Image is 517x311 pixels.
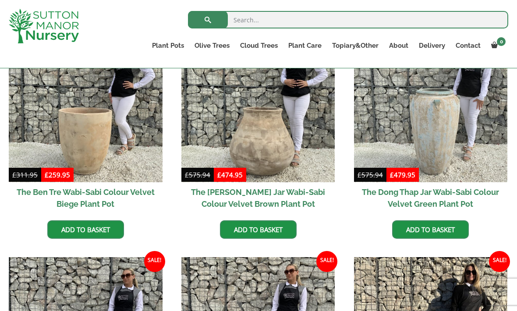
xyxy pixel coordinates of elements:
span: £ [217,170,221,179]
a: Add to basket: “The Binh Duong Jar Wabi-Sabi Colour Velvet Brown Plant Pot” [220,220,297,239]
bdi: 474.95 [217,170,243,179]
a: Contact [450,39,486,52]
a: Add to basket: “The Dong Thap Jar Wabi-Sabi Colour Velvet Green Plant Pot” [392,220,469,239]
a: Topiary&Other [327,39,384,52]
img: The Dong Thap Jar Wabi-Sabi Colour Velvet Green Plant Pot [354,29,508,183]
a: Cloud Trees [235,39,283,52]
bdi: 575.94 [358,170,383,179]
input: Search... [188,11,508,28]
h2: The [PERSON_NAME] Jar Wabi-Sabi Colour Velvet Brown Plant Pot [181,182,335,214]
span: £ [358,170,361,179]
a: Sale! The [PERSON_NAME] Jar Wabi-Sabi Colour Velvet Brown Plant Pot [181,29,335,214]
img: The Binh Duong Jar Wabi-Sabi Colour Velvet Brown Plant Pot [181,29,335,183]
a: Sale! The Dong Thap Jar Wabi-Sabi Colour Velvet Green Plant Pot [354,29,508,214]
a: Sale! The Ben Tre Wabi-Sabi Colour Velvet Biege Plant Pot [9,29,163,214]
a: Add to basket: “The Ben Tre Wabi-Sabi Colour Velvet Biege Plant Pot” [47,220,124,239]
bdi: 575.94 [185,170,210,179]
a: Plant Care [283,39,327,52]
bdi: 479.95 [390,170,415,179]
bdi: 311.95 [12,170,38,179]
img: The Ben Tre Wabi-Sabi Colour Velvet Biege Plant Pot [9,29,163,183]
span: 0 [497,37,506,46]
span: Sale! [489,251,510,272]
span: £ [185,170,189,179]
a: 0 [486,39,508,52]
img: logo [9,9,79,43]
a: Plant Pots [147,39,189,52]
span: £ [390,170,394,179]
h2: The Dong Thap Jar Wabi-Sabi Colour Velvet Green Plant Pot [354,182,508,214]
h2: The Ben Tre Wabi-Sabi Colour Velvet Biege Plant Pot [9,182,163,214]
span: £ [45,170,49,179]
bdi: 259.95 [45,170,70,179]
a: Delivery [414,39,450,52]
a: Olive Trees [189,39,235,52]
span: Sale! [144,251,165,272]
span: £ [12,170,16,179]
span: Sale! [316,251,337,272]
a: About [384,39,414,52]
